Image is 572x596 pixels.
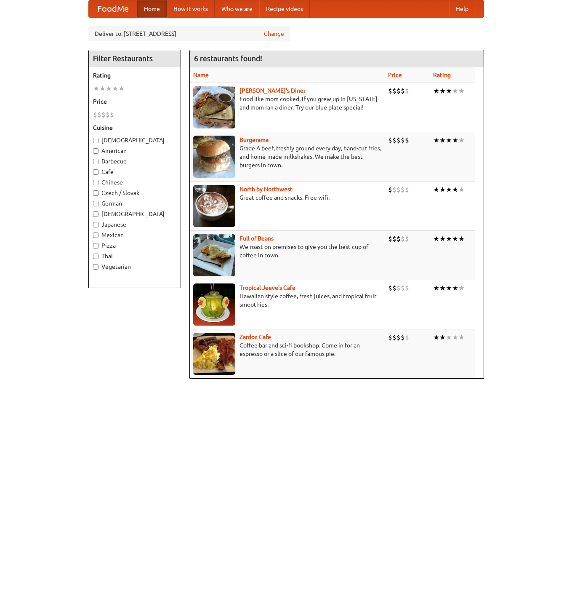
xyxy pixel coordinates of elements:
[388,185,392,194] li: $
[405,86,409,96] li: $
[194,54,262,62] ng-pluralize: 6 restaurants found!
[93,199,176,208] label: German
[405,333,409,342] li: $
[452,283,458,293] li: ★
[137,0,167,17] a: Home
[106,84,112,93] li: ★
[93,243,98,249] input: Pizza
[239,87,306,94] a: [PERSON_NAME]'s Diner
[93,157,176,166] label: Barbecue
[433,86,439,96] li: ★
[193,136,235,178] img: burgerama.jpg
[93,233,98,238] input: Mexican
[259,0,310,17] a: Recipe videos
[97,110,101,119] li: $
[458,86,465,96] li: ★
[392,86,396,96] li: $
[264,29,284,38] a: Change
[93,136,176,144] label: [DEMOGRAPHIC_DATA]
[193,243,381,259] p: We roast on premises to give you the best cup of coffee in town.
[449,0,475,17] a: Help
[401,333,405,342] li: $
[439,185,446,194] li: ★
[89,0,137,17] a: FoodMe
[193,341,381,358] p: Coffee bar and sci-fi bookshop. Come in for an espresso or a slice of our famous pie.
[93,168,176,176] label: Cafe
[405,136,409,145] li: $
[93,201,98,206] input: German
[193,292,381,309] p: Hawaiian style coffee, fresh juices, and tropical fruit smoothies.
[439,136,446,145] li: ★
[93,252,176,260] label: Thai
[110,110,114,119] li: $
[452,333,458,342] li: ★
[401,86,405,96] li: $
[93,123,176,132] h5: Cuisine
[401,185,405,194] li: $
[458,333,465,342] li: ★
[392,283,396,293] li: $
[93,138,98,143] input: [DEMOGRAPHIC_DATA]
[193,193,381,202] p: Great coffee and snacks. Free wifi.
[458,283,465,293] li: ★
[396,185,401,194] li: $
[405,283,409,293] li: $
[93,169,98,175] input: Cafe
[439,283,446,293] li: ★
[392,333,396,342] li: $
[396,333,401,342] li: $
[388,333,392,342] li: $
[106,110,110,119] li: $
[193,333,235,375] img: zardoz.jpg
[396,234,401,243] li: $
[193,283,235,326] img: jeeves.jpg
[93,211,98,217] input: [DEMOGRAPHIC_DATA]
[239,235,274,242] a: Full of Beans
[433,136,439,145] li: ★
[215,0,259,17] a: Who we are
[392,234,396,243] li: $
[439,333,446,342] li: ★
[193,234,235,276] img: beans.jpg
[167,0,215,17] a: How it works
[392,185,396,194] li: $
[396,86,401,96] li: $
[388,72,402,78] a: Price
[99,84,106,93] li: ★
[93,262,176,271] label: Vegetarian
[93,148,98,154] input: American
[93,210,176,218] label: [DEMOGRAPHIC_DATA]
[446,333,452,342] li: ★
[93,110,97,119] li: $
[446,234,452,243] li: ★
[446,86,452,96] li: ★
[193,86,235,128] img: sallys.jpg
[446,283,452,293] li: ★
[439,86,446,96] li: ★
[93,159,98,164] input: Barbecue
[93,189,176,197] label: Czech / Slovak
[401,283,405,293] li: $
[93,254,98,259] input: Thai
[93,241,176,250] label: Pizza
[452,136,458,145] li: ★
[93,178,176,187] label: Chinese
[239,284,295,291] a: Tropical Jeeve's Cafe
[452,185,458,194] li: ★
[112,84,118,93] li: ★
[93,84,99,93] li: ★
[388,234,392,243] li: $
[392,136,396,145] li: $
[193,72,209,78] a: Name
[446,185,452,194] li: ★
[118,84,125,93] li: ★
[193,95,381,112] p: Food like mom cooked, if you grew up in [US_STATE] and mom ran a diner. Try our blue plate special!
[88,26,290,41] div: Deliver to: [STREET_ADDRESS]
[93,222,98,227] input: Japanese
[93,220,176,229] label: Japanese
[433,234,439,243] li: ★
[458,185,465,194] li: ★
[101,110,106,119] li: $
